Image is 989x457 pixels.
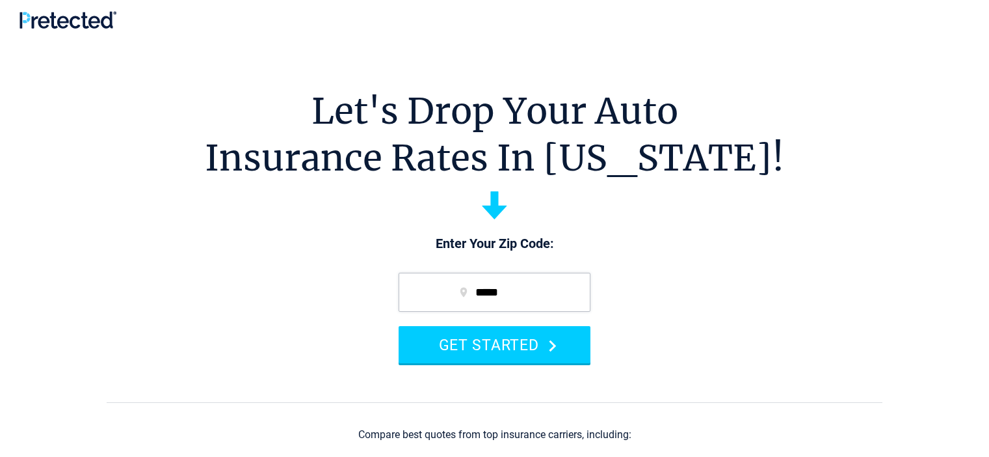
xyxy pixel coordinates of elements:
[20,11,116,29] img: Pretected Logo
[399,326,590,363] button: GET STARTED
[386,235,603,253] p: Enter Your Zip Code:
[358,429,631,441] div: Compare best quotes from top insurance carriers, including:
[399,273,590,312] input: zip code
[205,88,784,182] h1: Let's Drop Your Auto Insurance Rates In [US_STATE]!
